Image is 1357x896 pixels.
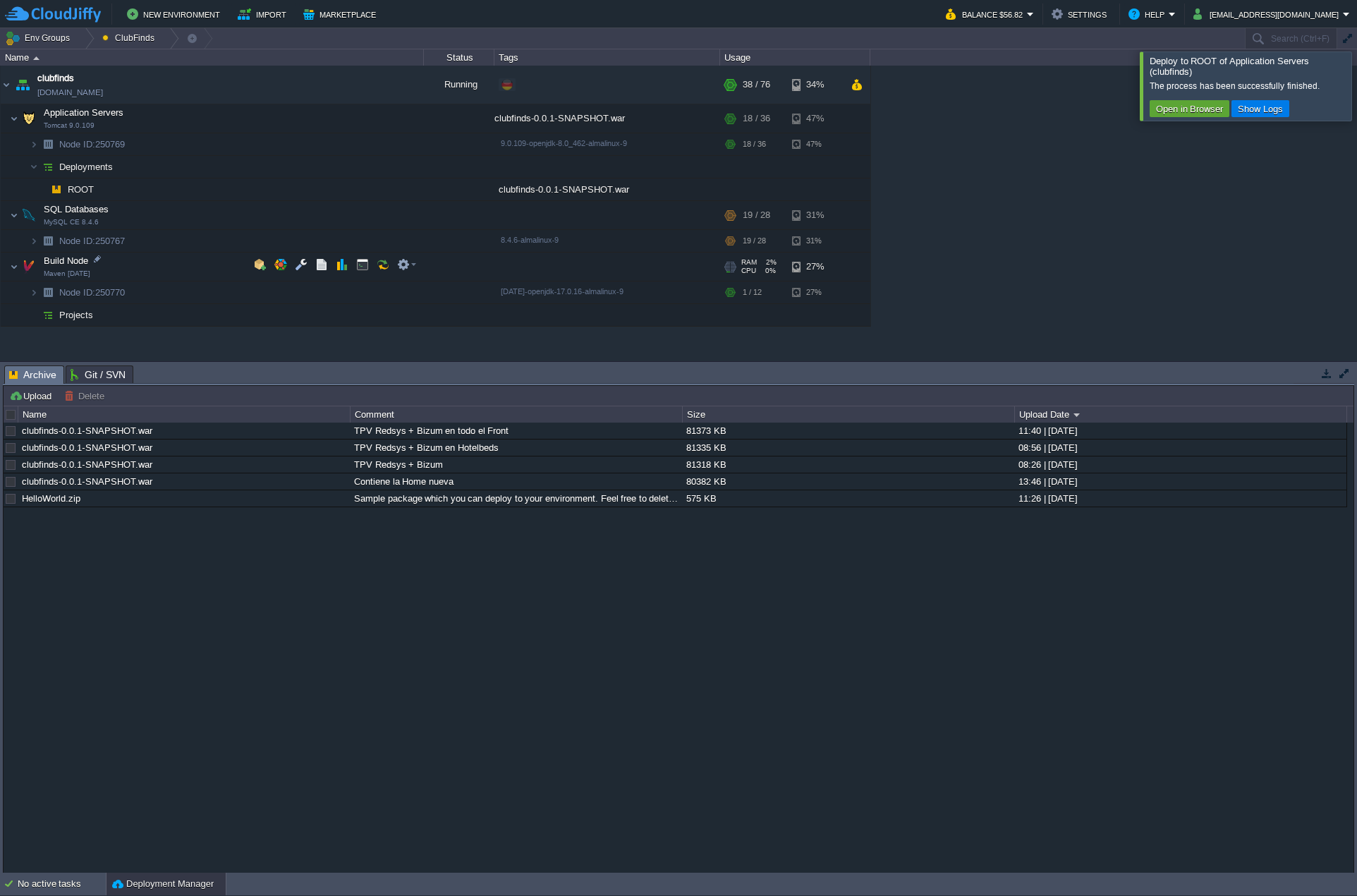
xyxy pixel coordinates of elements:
[59,139,95,150] span: Node ID:
[38,281,58,303] img: AMDAwAAAACH5BAEAAAAALAAAAAABAAEAAAICRAEAOw==
[71,366,126,383] span: Git / SVN
[19,104,39,133] img: AMDAwAAAACH5BAEAAAAALAAAAAABAAEAAAICRAEAOw==
[683,456,1014,473] div: 81318 KB
[30,281,38,303] img: AMDAwAAAACH5BAEAAAAALAAAAAABAAEAAAICRAEAOw==
[683,423,1014,439] div: 81373 KB
[9,366,56,384] span: Archive
[351,440,681,456] div: TPV Redsys + Bizum en Hotelbeds
[501,287,623,296] span: [DATE]-openjdk-17.0.16-almalinux-9
[683,473,1014,490] div: 80382 KB
[42,255,90,267] span: Build Node
[683,490,1014,507] div: 575 KB
[10,104,18,133] img: AMDAwAAAACH5BAEAAAAALAAAAAABAAEAAAICRAEAOw==
[44,218,99,226] span: MySQL CE 8.4.6
[1015,473,1346,490] div: 13:46 | [DATE]
[58,235,127,247] span: 250767
[19,253,39,281] img: AMDAwAAAACH5BAEAAAAALAAAAAABAAEAAAICRAEAOw==
[792,281,838,303] div: 27%
[683,440,1014,456] div: 81335 KB
[38,178,47,200] img: AMDAwAAAACH5BAEAAAAALAAAAAABAAEAAAICRAEAOw==
[37,85,103,99] a: [DOMAIN_NAME]
[683,406,1014,423] div: Size
[424,66,494,104] div: Running
[351,473,681,490] div: Contiene la Home nueva
[58,286,127,298] a: Node ID:250770
[58,161,115,173] a: Deployments
[9,389,56,402] button: Upload
[792,104,838,133] div: 47%
[112,877,214,891] button: Deployment Manager
[59,287,95,298] span: Node ID:
[1015,456,1346,473] div: 08:26 | [DATE]
[42,107,126,118] a: Application ServersTomcat 9.0.109
[66,183,96,195] a: ROOT
[18,873,106,895] div: No active tasks
[495,49,719,66] div: Tags
[351,423,681,439] div: TPV Redsys + Bizum en todo el Front
[58,138,127,150] span: 250769
[10,253,18,281] img: AMDAwAAAACH5BAEAAAAALAAAAAABAAEAAAICRAEAOw==
[22,459,152,470] a: clubfinds-0.0.1-SNAPSHOT.war
[42,203,111,215] span: SQL Databases
[127,6,224,23] button: New Environment
[303,6,380,23] button: Marketplace
[58,138,127,150] a: Node ID:250769
[1152,102,1227,115] button: Open in Browser
[58,235,127,247] a: Node ID:250767
[494,104,720,133] div: clubfinds-0.0.1-SNAPSHOT.war
[19,201,39,229] img: AMDAwAAAACH5BAEAAAAALAAAAAABAAEAAAICRAEAOw==
[743,133,766,155] div: 18 / 36
[1,49,423,66] div: Name
[1193,6,1343,23] button: [EMAIL_ADDRESS][DOMAIN_NAME]
[351,456,681,473] div: TPV Redsys + Bizum
[792,230,838,252] div: 31%
[743,104,770,133] div: 18 / 36
[946,6,1027,23] button: Balance $56.82
[58,309,95,321] a: Projects
[1015,423,1346,439] div: 11:40 | [DATE]
[38,156,58,178] img: AMDAwAAAACH5BAEAAAAALAAAAAABAAEAAAICRAEAOw==
[102,28,159,48] button: ClubFinds
[44,270,90,278] span: Maven [DATE]
[37,71,74,85] span: clubfinds
[792,133,838,155] div: 47%
[762,267,776,275] span: 0%
[238,6,291,23] button: Import
[494,178,720,200] div: clubfinds-0.0.1-SNAPSHOT.war
[42,107,126,119] span: Application Servers
[501,139,627,147] span: 9.0.109-openjdk-8.0_462-almalinux-9
[30,304,38,326] img: AMDAwAAAACH5BAEAAAAALAAAAAABAAEAAAICRAEAOw==
[721,49,870,66] div: Usage
[5,28,75,48] button: Env Groups
[741,267,756,275] span: CPU
[30,230,38,252] img: AMDAwAAAACH5BAEAAAAALAAAAAABAAEAAAICRAEAOw==
[30,133,38,155] img: AMDAwAAAACH5BAEAAAAALAAAAAABAAEAAAICRAEAOw==
[1052,6,1111,23] button: Settings
[38,304,58,326] img: AMDAwAAAACH5BAEAAAAALAAAAAABAAEAAAICRAEAOw==
[1,66,12,104] img: AMDAwAAAACH5BAEAAAAALAAAAAABAAEAAAICRAEAOw==
[425,49,494,66] div: Status
[792,66,838,104] div: 34%
[351,406,682,423] div: Comment
[743,230,766,252] div: 19 / 28
[22,425,152,436] a: clubfinds-0.0.1-SNAPSHOT.war
[351,490,681,507] div: Sample package which you can deploy to your environment. Feel free to delete and upload a package...
[743,66,770,104] div: 38 / 76
[58,286,127,298] span: 250770
[1150,80,1348,92] div: The process has been successfully finished.
[792,253,838,281] div: 27%
[743,281,762,303] div: 1 / 12
[1234,102,1287,115] button: Show Logs
[33,56,39,60] img: AMDAwAAAACH5BAEAAAAALAAAAAABAAEAAAICRAEAOw==
[22,476,152,487] a: clubfinds-0.0.1-SNAPSHOT.war
[42,204,111,214] a: SQL DatabasesMySQL CE 8.4.6
[59,236,95,246] span: Node ID:
[22,442,152,453] a: clubfinds-0.0.1-SNAPSHOT.war
[5,6,101,23] img: CloudJiffy
[1015,440,1346,456] div: 08:56 | [DATE]
[741,258,757,267] span: RAM
[1015,490,1346,507] div: 11:26 | [DATE]
[1298,840,1343,882] iframe: chat widget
